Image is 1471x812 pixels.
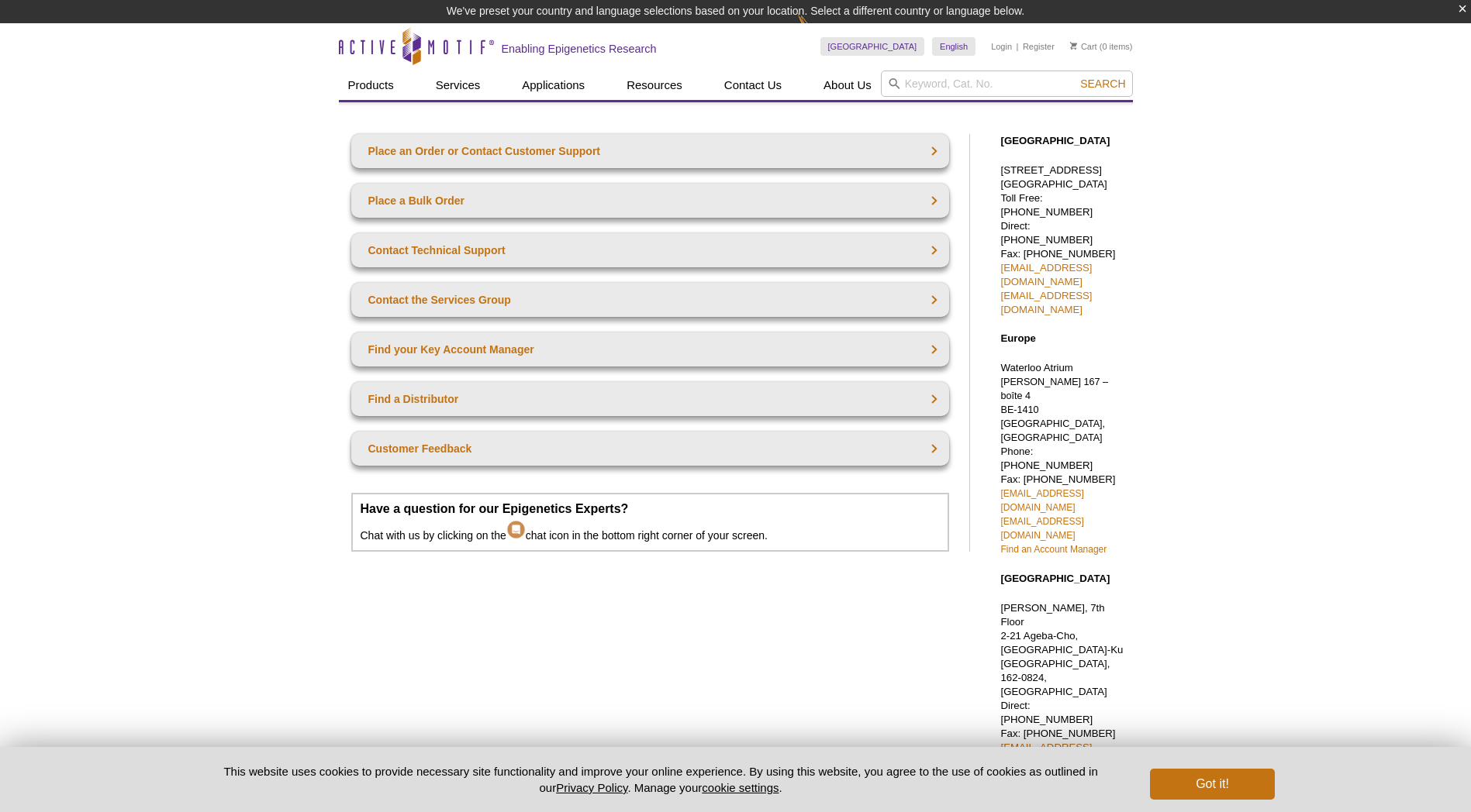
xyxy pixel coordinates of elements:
p: Chat with us by clicking on the chat icon in the bottom right corner of your screen. [361,502,940,542]
a: Find a Distributor [351,382,949,416]
li: (0 items) [1070,37,1133,56]
a: Contact Technical Support [351,233,949,267]
strong: Have a question for our Epigenetics Experts? [361,502,629,515]
button: Got it! [1150,769,1274,800]
span: [PERSON_NAME] 167 – boîte 4 BE-1410 [GEOGRAPHIC_DATA], [GEOGRAPHIC_DATA] [1001,377,1109,443]
button: Search [1076,77,1130,91]
a: Resources [617,71,692,100]
a: Find your Key Account Manager [351,332,949,366]
a: Register [1023,41,1055,52]
img: Your Cart [1070,42,1077,50]
a: Applications [513,71,594,100]
a: [GEOGRAPHIC_DATA] [820,37,925,56]
button: cookie settings [702,781,779,794]
a: Products [339,71,403,100]
p: This website uses cookies to provide necessary site functionality and improve your online experie... [197,763,1125,796]
p: [PERSON_NAME], 7th Floor 2-21 Ageba-Cho, [GEOGRAPHIC_DATA]-Ku [GEOGRAPHIC_DATA], 162-0824, [GEOGR... [1001,601,1125,769]
a: Services [426,71,490,100]
h2: Enabling Epigenetics Research [502,42,657,56]
p: Waterloo Atrium Phone: [PHONE_NUMBER] Fax: [PHONE_NUMBER] [1001,361,1125,556]
input: Keyword, Cat. No. [881,71,1133,97]
a: Customer Feedback [351,432,949,466]
p: [STREET_ADDRESS] [GEOGRAPHIC_DATA] Toll Free: [PHONE_NUMBER] Direct: [PHONE_NUMBER] Fax: [PHONE_N... [1001,163,1125,317]
a: [EMAIL_ADDRESS][DOMAIN_NAME] [1001,262,1093,287]
img: Change Here [797,12,838,48]
img: Intercom Chat [506,516,526,539]
strong: Europe [1001,332,1036,344]
a: Contact Us [715,71,791,100]
a: [EMAIL_ADDRESS][DOMAIN_NAME] [1001,516,1084,541]
a: Privacy Policy [556,781,627,794]
a: [EMAIL_ADDRESS][DOMAIN_NAME] [1001,488,1084,513]
li: | [1017,37,1019,56]
a: Place a Bulk Order [351,184,949,218]
a: About Us [814,71,881,100]
a: Login [991,41,1012,52]
a: Place an Order or Contact Customer Support [351,134,949,168]
a: Cart [1070,41,1097,52]
strong: [GEOGRAPHIC_DATA] [1001,573,1110,584]
a: Contact the Services Group [351,283,949,317]
a: [EMAIL_ADDRESS][DOMAIN_NAME] [1001,290,1093,315]
a: English [932,37,975,56]
span: Search [1080,77,1125,90]
a: [EMAIL_ADDRESS][DOMAIN_NAME] [1001,741,1093,767]
a: Find an Account Manager [1001,544,1107,555]
strong: [GEOGRAPHIC_DATA] [1001,135,1110,146]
